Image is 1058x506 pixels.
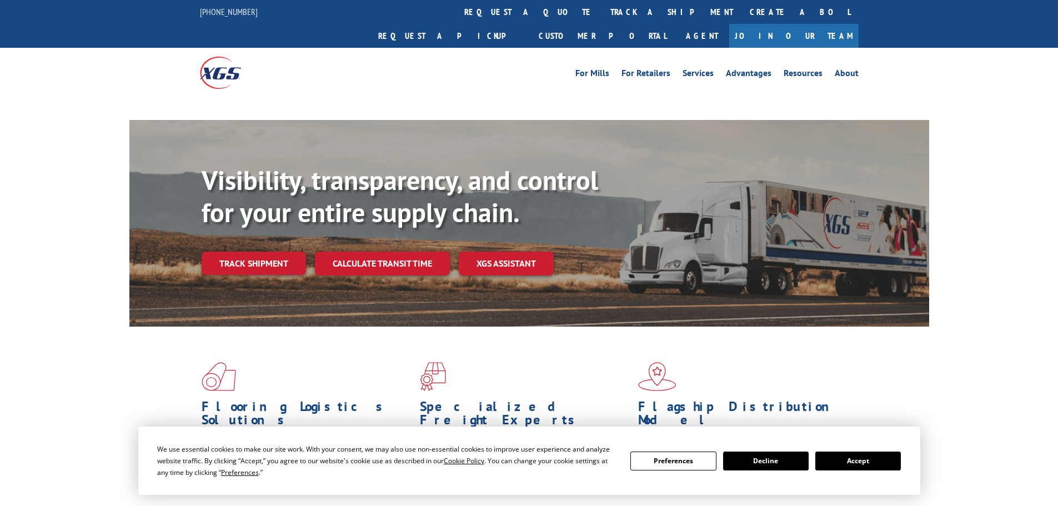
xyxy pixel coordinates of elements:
[835,69,859,81] a: About
[683,69,714,81] a: Services
[202,163,598,229] b: Visibility, transparency, and control for your entire supply chain.
[200,6,258,17] a: [PHONE_NUMBER]
[675,24,729,48] a: Agent
[621,69,670,81] a: For Retailers
[723,452,809,470] button: Decline
[221,468,259,477] span: Preferences
[370,24,530,48] a: Request a pickup
[420,400,630,432] h1: Specialized Freight Experts
[202,362,236,391] img: xgs-icon-total-supply-chain-intelligence-red
[815,452,901,470] button: Accept
[138,427,920,495] div: Cookie Consent Prompt
[784,69,823,81] a: Resources
[420,362,446,391] img: xgs-icon-focused-on-flooring-red
[315,252,450,275] a: Calculate transit time
[444,456,484,465] span: Cookie Policy
[729,24,859,48] a: Join Our Team
[726,69,771,81] a: Advantages
[638,362,676,391] img: xgs-icon-flagship-distribution-model-red
[530,24,675,48] a: Customer Portal
[202,400,412,432] h1: Flooring Logistics Solutions
[638,400,848,432] h1: Flagship Distribution Model
[575,69,609,81] a: For Mills
[630,452,716,470] button: Preferences
[157,443,617,478] div: We use essential cookies to make our site work. With your consent, we may also use non-essential ...
[202,252,306,275] a: Track shipment
[459,252,554,275] a: XGS ASSISTANT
